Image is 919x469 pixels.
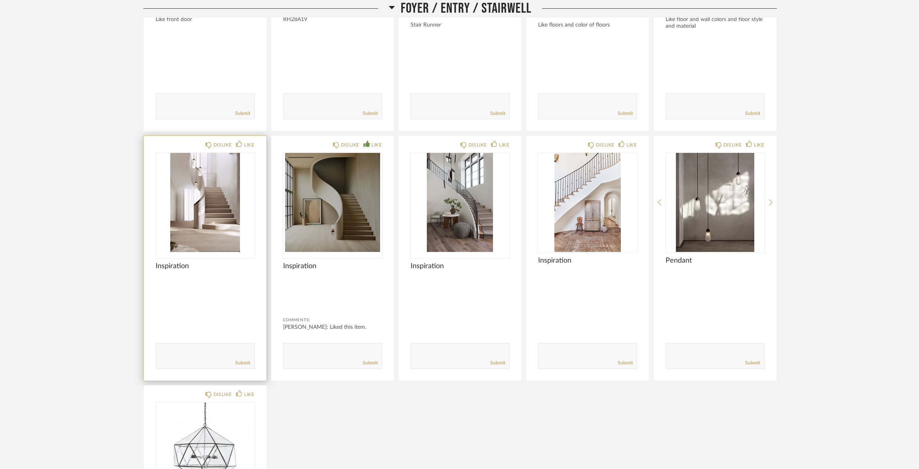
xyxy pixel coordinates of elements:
div: 0 [283,153,382,252]
a: Submit [235,110,250,117]
div: Like floor and wall colors and floor style and material [666,16,765,30]
div: LIKE [754,141,764,149]
span: Inspiration [156,262,255,271]
a: Submit [490,110,505,117]
span: Pendant [666,256,765,265]
a: Submit [235,360,250,366]
div: DISLIKE [341,141,360,149]
img: undefined [156,153,255,252]
div: DISLIKE [596,141,615,149]
a: Submit [363,360,378,366]
a: Submit [363,110,378,117]
div: Like floors and color of floors [538,22,637,29]
div: Stair Runner [411,22,510,29]
a: Submit [745,110,760,117]
div: DISLIKE [723,141,742,149]
img: undefined [666,153,765,252]
a: Submit [490,360,505,366]
div: RH28A19 [283,16,382,23]
div: DISLIKE [213,141,232,149]
span: Inspiration [538,256,637,265]
div: LIKE [499,141,509,149]
img: undefined [411,153,510,252]
div: LIKE [244,391,254,398]
div: LIKE [371,141,382,149]
div: DISLIKE [468,141,487,149]
span: Inspiration [411,262,510,271]
div: LIKE [626,141,637,149]
a: Submit [618,360,633,366]
div: 0 [411,153,510,252]
div: Like front door [156,16,255,23]
div: LIKE [244,141,254,149]
span: Inspiration [283,262,382,271]
a: Submit [745,360,760,366]
img: undefined [283,153,382,252]
div: [PERSON_NAME]: Liked this item. [283,323,382,331]
a: Submit [618,110,633,117]
div: DISLIKE [213,391,232,398]
div: 0 [156,153,255,252]
img: undefined [538,153,637,252]
div: Comments: [283,316,382,324]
